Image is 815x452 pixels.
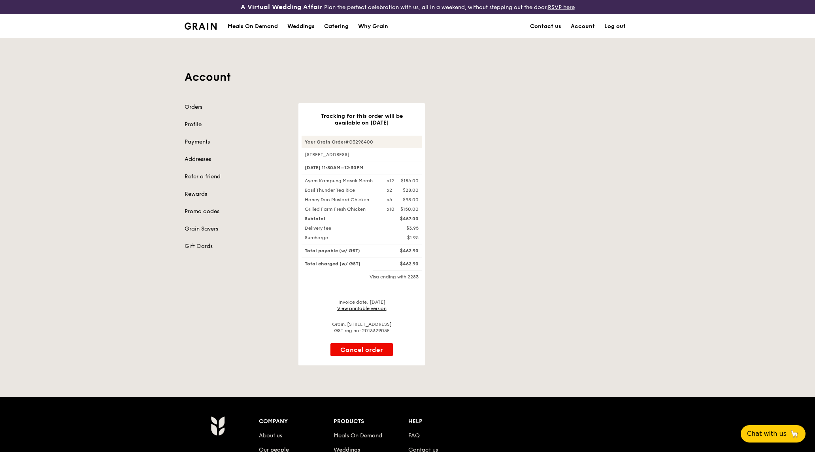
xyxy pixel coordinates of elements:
[185,14,217,38] a: GrainGrain
[382,235,423,241] div: $1.95
[382,248,423,254] div: $462.90
[228,15,278,38] div: Meals On Demand
[387,206,394,212] div: x10
[185,138,289,146] a: Payments
[259,432,282,439] a: About us
[387,197,392,203] div: x6
[302,161,422,174] div: [DATE] 11:30AM–12:30PM
[185,70,630,84] h1: Account
[185,190,289,198] a: Rewards
[334,416,408,427] div: Products
[185,242,289,250] a: Gift Cards
[300,235,382,241] div: Surcharge
[382,225,423,231] div: $3.95
[566,15,600,38] a: Account
[185,23,217,30] img: Grain
[525,15,566,38] a: Contact us
[319,15,353,38] a: Catering
[185,103,289,111] a: Orders
[747,429,787,439] span: Chat with us
[300,187,382,193] div: Basil Thunder Tea Rice
[287,15,315,38] div: Weddings
[302,136,422,148] div: #G3298400
[302,321,422,334] div: Grain, [STREET_ADDRESS] GST reg no: 201332903E
[185,208,289,216] a: Promo codes
[300,216,382,222] div: Subtotal
[403,197,419,203] div: $93.00
[259,416,334,427] div: Company
[382,261,423,267] div: $462.90
[324,15,349,38] div: Catering
[790,429,799,439] span: 🦙
[302,299,422,312] div: Invoice date: [DATE]
[305,139,345,145] strong: Your Grain Order
[408,416,483,427] div: Help
[185,173,289,181] a: Refer a friend
[185,155,289,163] a: Addresses
[387,187,392,193] div: x2
[241,3,323,11] h3: A Virtual Wedding Affair
[302,274,422,280] div: Visa ending with 2283
[382,216,423,222] div: $457.00
[302,151,422,158] div: [STREET_ADDRESS]
[334,432,382,439] a: Meals On Demand
[741,425,806,443] button: Chat with us🦙
[387,178,394,184] div: x12
[600,15,630,38] a: Log out
[400,206,419,212] div: $150.00
[300,178,382,184] div: Ayam Kampung Masak Merah
[408,432,420,439] a: FAQ
[403,187,419,193] div: $28.00
[300,206,382,212] div: Grilled Farm Fresh Chicken
[300,197,382,203] div: Honey Duo Mustard Chicken
[305,248,360,253] span: Total payable (w/ GST)
[180,3,635,11] div: Plan the perfect celebration with us, all in a weekend, without stepping out the door.
[311,113,412,126] h3: Tracking for this order will be available on [DATE]
[185,121,289,129] a: Profile
[330,343,393,356] button: Cancel order
[401,178,419,184] div: $186.00
[211,416,225,436] img: Grain
[358,15,388,38] div: Why Grain
[353,15,393,38] a: Why Grain
[185,225,289,233] a: Grain Savers
[548,4,575,11] a: RSVP here
[283,15,319,38] a: Weddings
[300,261,382,267] div: Total charged (w/ GST)
[337,306,387,311] a: View printable version
[300,225,382,231] div: Delivery fee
